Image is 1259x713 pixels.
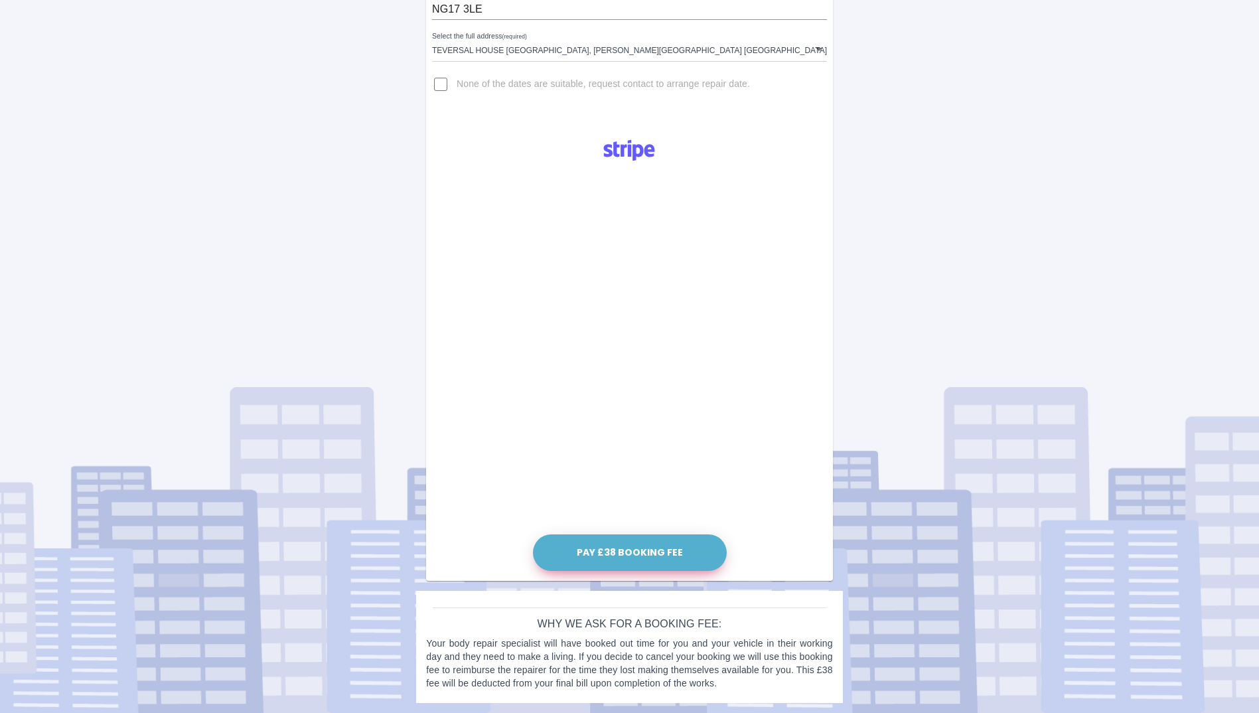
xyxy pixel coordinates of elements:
[432,37,827,61] div: Teversal House [GEOGRAPHIC_DATA], [PERSON_NAME][GEOGRAPHIC_DATA] [GEOGRAPHIC_DATA]
[502,34,527,40] small: (required)
[457,78,750,91] span: None of the dates are suitable, request contact to arrange repair date.
[426,615,832,633] h6: Why we ask for a booking fee:
[596,135,662,167] img: Logo
[530,170,729,530] iframe: Secure payment input frame
[533,534,727,571] button: Pay £38 Booking Fee
[432,31,527,42] label: Select the full address
[426,637,832,690] p: Your body repair specialist will have booked out time for you and your vehicle in their working d...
